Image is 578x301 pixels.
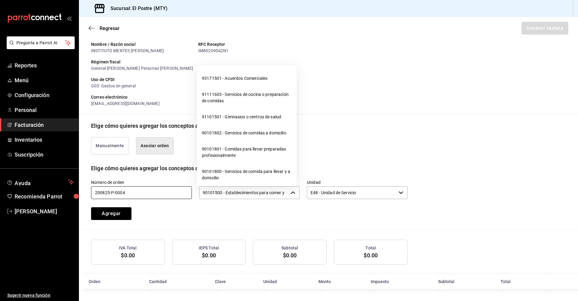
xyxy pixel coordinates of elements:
div: Uso de CFDI [91,76,408,83]
div: G03: Gastos en general [91,83,408,89]
th: Subtotal [434,274,497,289]
label: Número de orden [91,180,192,184]
div: IMB0209042N1 [198,48,301,54]
span: Configuración [15,91,74,99]
div: [EMAIL_ADDRESS][DOMAIN_NAME] [91,100,408,107]
input: Elige una opción [199,186,288,199]
li: 93171501 - Acuerdos Comerciales [197,70,297,86]
span: Recomienda Parrot [15,192,74,201]
div: Régimen fiscal [91,59,408,65]
span: Ayuda [15,178,66,186]
h3: IVA Total [119,245,137,251]
label: Unidad [307,180,408,184]
span: Regresar [100,25,120,31]
div: Correo electrónico [91,94,408,100]
li: 90101801 - Comidas para llevar preparadas profesionalmente [197,141,297,164]
span: Reportes [15,61,74,69]
span: $0.00 [283,252,297,259]
th: Clave [211,274,260,289]
h3: Subtotal [281,245,298,251]
div: RFC Receptor [198,41,301,48]
span: Inventarios [15,136,74,144]
span: Facturación [15,121,74,129]
button: Manualmente [91,137,129,154]
input: 000000-P-0000 [91,186,192,199]
button: open_drawer_menu [67,16,72,21]
button: Pregunta a Parrot AI [7,36,75,49]
span: $0.00 [202,252,216,259]
th: Cantidad [145,274,211,289]
div: Elige cómo quieres agregar los conceptos a tu factura [91,122,223,130]
button: Asociar orden [136,137,174,154]
div: General [PERSON_NAME] Personas [PERSON_NAME] [91,65,408,72]
span: Personal [15,106,74,114]
span: $0.00 [121,252,135,259]
span: Pregunta a Parrot AI [16,40,65,46]
li: 91101501 - Gimnasios o centros de salud [197,109,297,125]
span: Suscripción [15,150,74,159]
li: 90101800 - Servicios de comida para llevar y a domicilio [197,164,297,186]
a: Pregunta a Parrot AI [4,44,75,50]
button: Regresar [89,25,120,31]
th: Total [497,274,543,289]
input: Elige una opción [307,186,396,199]
h3: Total [365,245,376,251]
li: 90101802 - Servicios de comidas a domicilio [197,125,297,141]
span: $0.00 [364,252,378,259]
li: 91111603 - Servicios de cocina o preparación de comidas [197,86,297,109]
th: Monto [315,274,367,289]
span: [PERSON_NAME] [15,207,74,215]
div: Elige cómo quieres agregar los conceptos a tu factura [91,164,223,172]
th: Impuesto [367,274,434,289]
h3: Sucursal: El Postre (MTY) [106,5,168,12]
th: Unidad [260,274,315,289]
div: Nombre / Razón social [91,41,193,48]
th: Orden [79,274,145,289]
div: INSTITUTO MENTES [PERSON_NAME] [91,48,193,54]
h3: IEPS Total [199,245,219,251]
span: Sugerir nueva función [7,292,74,299]
span: Menú [15,76,74,84]
button: Agregar [91,207,131,220]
